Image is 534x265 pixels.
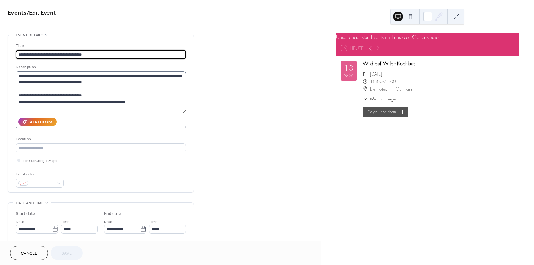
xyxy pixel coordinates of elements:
[149,219,158,225] span: Time
[16,171,62,178] div: Event color
[363,78,368,85] div: ​
[18,118,57,126] button: AI Assistant
[16,32,43,39] span: Event details
[344,64,354,72] div: 13
[30,119,52,126] div: AI Assistant
[370,70,382,78] span: [DATE]
[363,95,398,102] button: ​Mehr anzeigen
[363,107,408,117] button: Ereignis speichern
[370,85,413,93] a: Elektrotechnik Guttmann
[16,136,185,142] div: Location
[104,219,112,225] span: Date
[363,60,514,67] div: Wild auf Wild - Kochkurs
[16,211,35,217] div: Start date
[10,246,48,260] button: Cancel
[384,78,396,85] span: 21:00
[383,78,384,85] span: -
[363,95,368,102] div: ​
[363,70,368,78] div: ​
[344,73,354,77] div: Nov.
[61,219,70,225] span: Time
[363,85,368,93] div: ​
[16,219,24,225] span: Date
[23,158,57,164] span: Link to Google Maps
[16,43,185,49] div: Title
[16,64,185,70] div: Description
[21,250,37,257] span: Cancel
[104,211,121,217] div: End date
[370,78,383,85] span: 18:00
[16,200,43,207] span: Date and time
[336,33,519,41] div: Unsere nächsten Events im EnnsTaler Küchenstudio
[8,7,27,19] a: Events
[27,7,56,19] span: / Edit Event
[370,95,398,102] span: Mehr anzeigen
